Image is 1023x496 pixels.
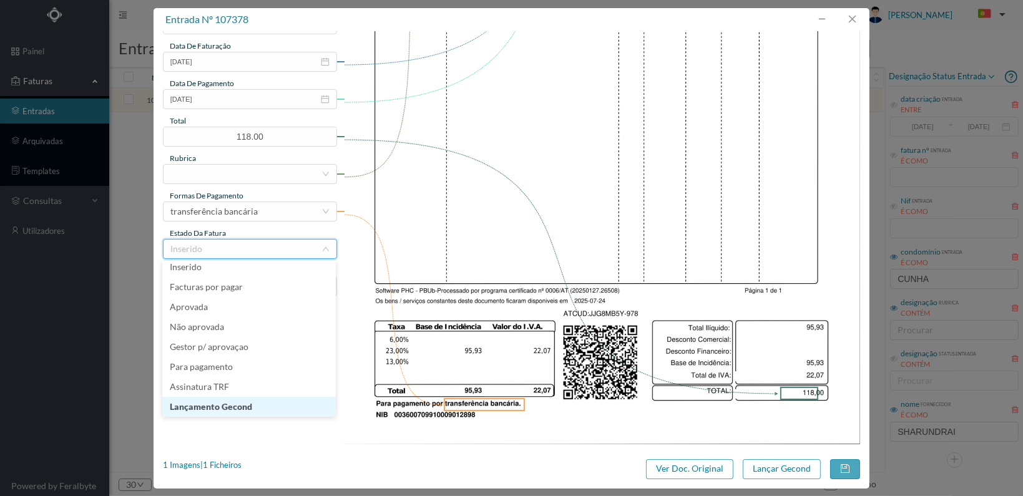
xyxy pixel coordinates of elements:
i: icon: calendar [321,95,330,104]
i: icon: calendar [321,57,330,66]
li: Inserido [162,257,336,277]
span: data de faturação [170,41,231,51]
i: icon: down [322,208,330,215]
li: Gestor p/ aprovaçao [162,337,336,357]
button: Lançar Gecond [743,459,821,479]
button: Ver Doc. Original [646,459,733,479]
button: PT [968,4,1011,24]
i: icon: down [322,170,330,178]
i: icon: down [328,139,333,143]
span: Increase Value [323,127,336,137]
span: total [170,116,186,125]
i: icon: up [328,130,333,135]
span: estado da fatura [170,228,226,238]
li: Lançamento Gecond [162,397,336,417]
li: Assinatura TRF [162,377,336,397]
li: Aprovada [162,297,336,317]
li: Para pagamento [162,357,336,377]
span: rubrica [170,153,196,163]
span: Formas de Pagamento [170,191,243,200]
i: icon: down [322,245,330,253]
div: 1 Imagens | 1 Ficheiros [163,459,242,472]
span: entrada nº 107378 [165,13,248,25]
span: data de pagamento [170,79,234,88]
li: Não aprovada [162,317,336,337]
li: Facturas por pagar [162,277,336,297]
div: transferência bancária [170,202,258,221]
span: Decrease Value [323,137,336,146]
